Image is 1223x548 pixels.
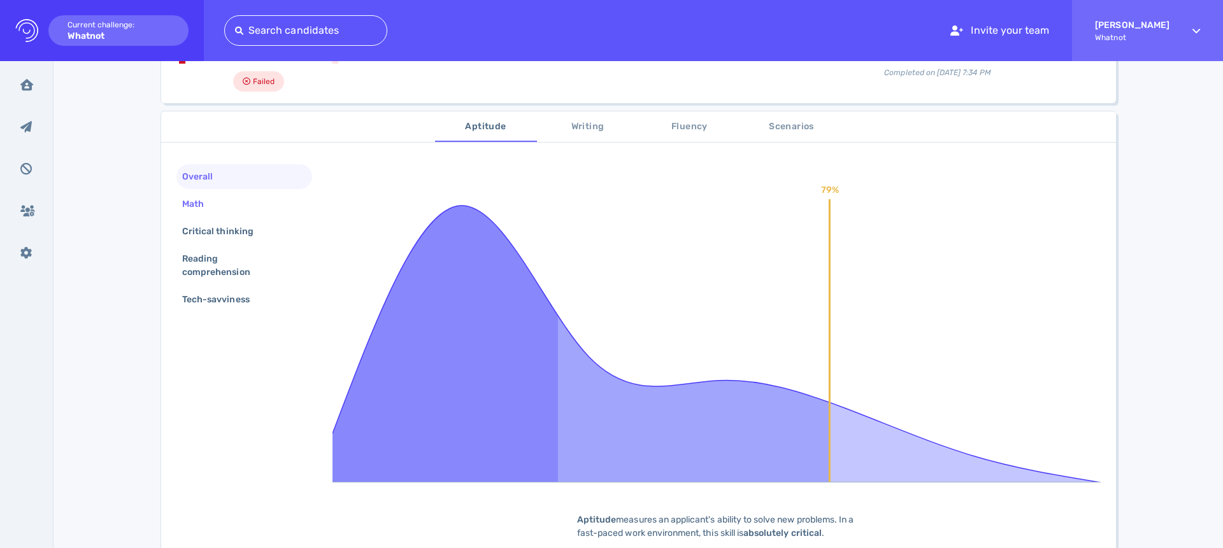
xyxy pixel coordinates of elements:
b: absolutely critical [743,528,822,538]
span: Writing [545,119,631,135]
div: Overall [180,167,228,186]
span: Scenarios [748,119,835,135]
div: Completed on [DATE] 7:34 PM [775,57,1101,78]
span: Aptitude [443,119,529,135]
span: Fluency [647,119,733,135]
div: Math [180,195,219,213]
text: 79% [820,185,838,195]
span: Failed [253,74,275,89]
div: measures an applicant's ability to solve new problems. In a fast-paced work environment, this ski... [557,513,876,540]
span: Whatnot [1095,33,1169,42]
div: Tech-savviness [180,290,265,309]
strong: [PERSON_NAME] [1095,20,1169,31]
div: Critical thinking [180,222,269,241]
b: Aptitude [577,514,616,525]
div: Reading comprehension [180,249,299,281]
